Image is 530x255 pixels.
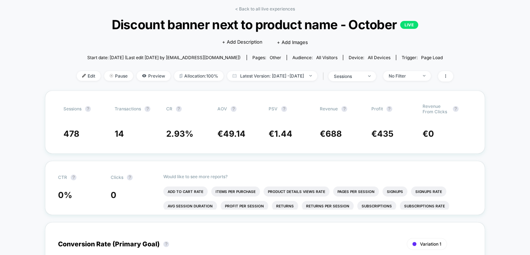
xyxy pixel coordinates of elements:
[217,106,227,111] span: AOV
[235,6,295,12] a: < Back to all live experiences
[326,129,342,139] span: 688
[292,55,337,60] div: Audience:
[320,129,342,139] span: €
[402,55,443,60] div: Trigger:
[411,186,446,197] li: Signups Rate
[274,129,292,139] span: 1.44
[104,71,133,81] span: Pause
[334,74,363,79] div: sessions
[82,74,86,78] img: edit
[96,17,434,32] span: Discount banner next to product name - October
[115,106,141,111] span: Transactions
[231,106,237,112] button: ?
[77,71,101,81] span: Edit
[166,129,193,139] span: 2.93 %
[377,129,393,139] span: 435
[341,106,347,112] button: ?
[223,129,246,139] span: 49.14
[400,201,449,211] li: Subscriptions Rate
[343,55,396,60] span: Device:
[111,190,116,200] span: 0
[176,106,182,112] button: ?
[371,129,393,139] span: €
[423,104,449,114] span: Revenue From Clicks
[163,186,208,197] li: Add To Cart Rate
[420,241,441,247] span: Variation 1
[145,106,150,112] button: ?
[371,106,383,111] span: Profit
[387,106,392,112] button: ?
[316,55,337,60] span: All Visitors
[368,55,390,60] span: all devices
[222,39,262,46] span: + Add Description
[180,74,182,78] img: rebalance
[321,71,328,82] span: |
[423,75,425,76] img: end
[115,129,124,139] span: 14
[428,129,434,139] span: 0
[281,106,287,112] button: ?
[174,71,224,81] span: Allocation: 100%
[368,75,371,77] img: end
[277,39,308,45] span: + Add Images
[421,55,443,60] span: Page Load
[63,129,79,139] span: 478
[127,175,133,180] button: ?
[111,175,123,180] span: Clicks
[58,190,72,200] span: 0 %
[163,201,217,211] li: Avg Session Duration
[58,175,67,180] span: CTR
[357,201,396,211] li: Subscriptions
[252,55,281,60] div: Pages:
[163,174,472,179] p: Would like to see more reports?
[63,106,81,111] span: Sessions
[71,175,76,180] button: ?
[270,55,281,60] span: other
[137,71,171,81] span: Preview
[163,241,169,247] button: ?
[333,186,379,197] li: Pages Per Session
[221,201,268,211] li: Profit Per Session
[389,73,418,79] div: No Filter
[227,71,317,81] span: Latest Version: [DATE] - [DATE]
[166,106,172,111] span: CR
[383,186,407,197] li: Signups
[269,106,278,111] span: PSV
[400,21,418,29] p: LIVE
[302,201,354,211] li: Returns Per Session
[211,186,260,197] li: Items Per Purchase
[87,55,240,60] span: Start date: [DATE] (Last edit [DATE] by [EMAIL_ADDRESS][DOMAIN_NAME])
[269,129,292,139] span: €
[110,74,113,78] img: end
[309,75,312,76] img: end
[85,106,91,112] button: ?
[233,74,237,78] img: calendar
[453,106,459,112] button: ?
[320,106,338,111] span: Revenue
[423,129,434,139] span: €
[264,186,330,197] li: Product Details Views Rate
[272,201,298,211] li: Returns
[217,129,246,139] span: €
